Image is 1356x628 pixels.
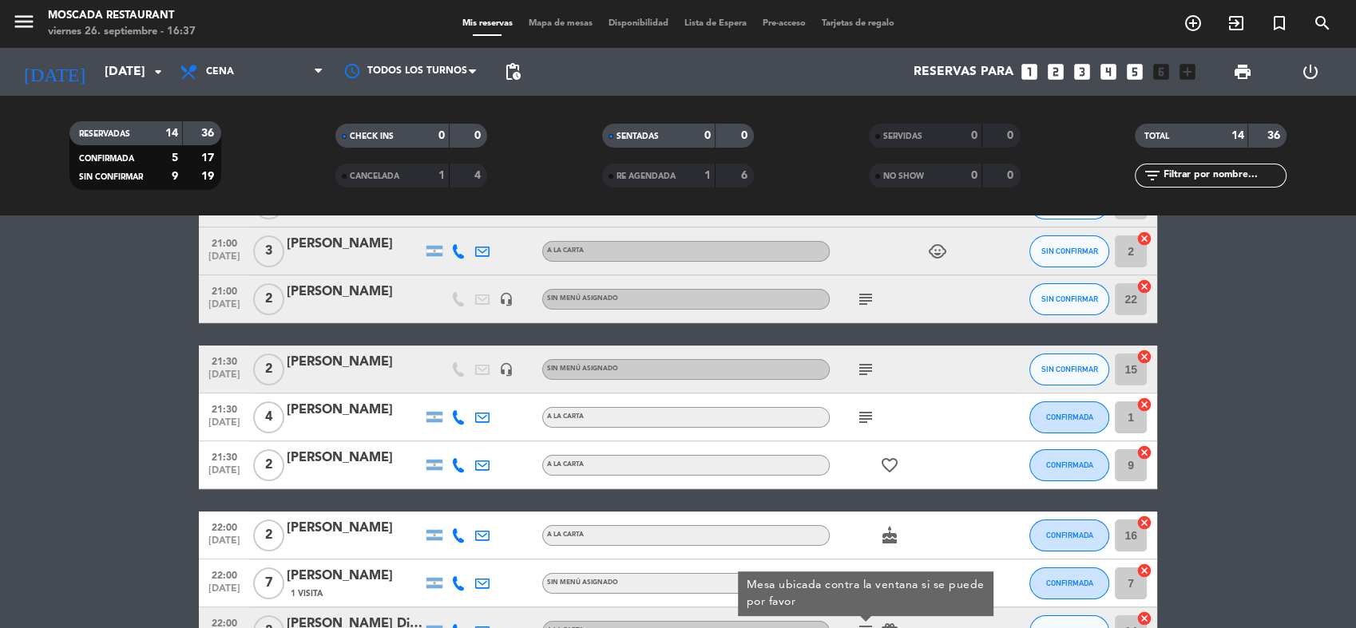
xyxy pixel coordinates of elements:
[1277,48,1345,96] div: LOG OUT
[253,519,284,551] span: 2
[880,456,899,475] i: favorite_border
[204,299,244,318] span: [DATE]
[291,587,323,600] span: 1 Visita
[204,447,244,465] span: 21:30
[547,579,618,586] span: Sin menú asignado
[287,400,422,421] div: [PERSON_NAME]
[79,130,130,138] span: RESERVADAS
[350,132,394,140] span: CHECK INS
[1007,170,1017,181] strong: 0
[814,19,902,28] span: Tarjetas de regalo
[474,130,484,141] strong: 0
[1041,294,1098,303] span: SIN CONFIRMAR
[547,295,618,302] span: Sin menú asignado
[617,172,676,180] span: RE AGENDADA
[1233,62,1252,81] span: print
[547,365,618,372] span: Sin menú asignado
[747,577,985,610] div: Mesa ubicada contra la ventana si se puede por favor
[928,242,947,261] i: child_care
[1098,61,1119,82] i: looks_4
[601,19,676,28] span: Disponibilidad
[1136,231,1152,247] i: cancel
[204,399,244,417] span: 21:30
[1162,167,1286,184] input: Filtrar por nombre...
[1029,519,1109,551] button: CONFIRMADA
[883,172,924,180] span: NO SHOW
[12,10,36,34] i: menu
[204,281,244,299] span: 21:00
[79,155,134,163] span: CONFIRMADA
[253,401,284,433] span: 4
[883,132,922,140] span: SERVIDAS
[204,465,244,484] span: [DATE]
[287,352,422,373] div: [PERSON_NAME]
[856,408,875,427] i: subject
[547,413,584,420] span: A LA CARTA
[201,171,217,182] strong: 19
[1301,62,1320,81] i: power_settings_new
[204,233,244,251] span: 21:00
[1136,349,1152,365] i: cancel
[1029,567,1109,599] button: CONFIRMADA
[1046,531,1093,539] span: CONFIRMADA
[1313,14,1332,33] i: search
[12,10,36,39] button: menu
[253,449,284,481] span: 2
[1144,132,1169,140] span: TOTAL
[547,247,584,254] span: A LA CARTA
[253,235,284,267] span: 3
[1029,283,1109,315] button: SIN CONFIRMAR
[755,19,814,28] span: Pre-acceso
[1136,397,1152,413] i: cancel
[204,565,244,583] span: 22:00
[499,362,513,377] i: headset_mic
[1267,130,1283,141] strong: 36
[1041,365,1098,373] span: SIN CONFIRMAR
[704,170,711,181] strong: 1
[48,24,196,40] div: viernes 26. septiembre - 16:37
[1136,444,1152,460] i: cancel
[521,19,601,28] span: Mapa de mesas
[165,128,178,139] strong: 14
[1029,235,1109,267] button: SIN CONFIRMAR
[438,170,445,181] strong: 1
[204,583,244,602] span: [DATE]
[1007,130,1017,141] strong: 0
[253,353,284,385] span: 2
[253,567,284,599] span: 7
[79,173,143,181] span: SIN CONFIRMAR
[172,171,178,182] strong: 9
[1270,14,1289,33] i: turned_in_not
[1029,401,1109,433] button: CONFIRMADA
[1072,61,1092,82] i: looks_3
[474,170,484,181] strong: 4
[856,360,875,379] i: subject
[1136,610,1152,626] i: cancel
[1046,413,1093,421] span: CONFIRMADA
[740,170,750,181] strong: 6
[503,62,522,81] span: pending_actions
[204,535,244,554] span: [DATE]
[201,152,217,164] strong: 17
[149,62,168,81] i: arrow_drop_down
[856,290,875,309] i: subject
[12,54,97,89] i: [DATE]
[547,461,584,468] span: A LA CARTA
[204,517,244,535] span: 22:00
[438,130,445,141] strong: 0
[287,566,422,587] div: [PERSON_NAME]
[1019,61,1040,82] i: looks_one
[1227,14,1246,33] i: exit_to_app
[204,351,244,369] span: 21:30
[206,66,234,77] span: Cena
[201,128,217,139] strong: 36
[1136,515,1152,531] i: cancel
[1046,579,1093,587] span: CONFIRMADA
[1046,460,1093,469] span: CONFIRMADA
[704,130,711,141] strong: 0
[499,292,513,306] i: headset_mic
[971,130,977,141] strong: 0
[740,130,750,141] strong: 0
[204,369,244,388] span: [DATE]
[1029,449,1109,481] button: CONFIRMADA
